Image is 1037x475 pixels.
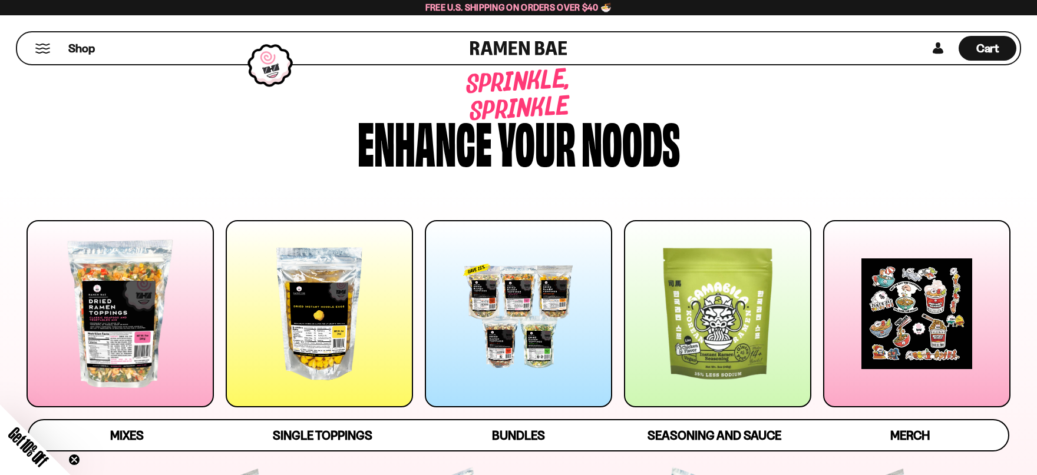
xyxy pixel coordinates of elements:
span: Single Toppings [273,428,372,443]
a: Merch [813,420,1008,450]
div: Cart [959,32,1016,64]
div: noods [582,113,680,169]
a: Bundles [421,420,616,450]
span: Merch [890,428,930,443]
span: Free U.S. Shipping on Orders over $40 🍜 [425,2,612,13]
div: Enhance [358,113,492,169]
span: Seasoning and Sauce [648,428,781,443]
button: Mobile Menu Trigger [35,44,51,54]
button: Close teaser [68,454,80,466]
a: Mixes [29,420,224,450]
span: Mixes [110,428,144,443]
a: Single Toppings [224,420,420,450]
span: Shop [68,41,95,57]
div: your [498,113,576,169]
span: Get 10% Off [5,424,51,470]
span: Cart [976,41,999,55]
a: Shop [68,36,95,61]
span: Bundles [492,428,545,443]
a: Seasoning and Sauce [616,420,812,450]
